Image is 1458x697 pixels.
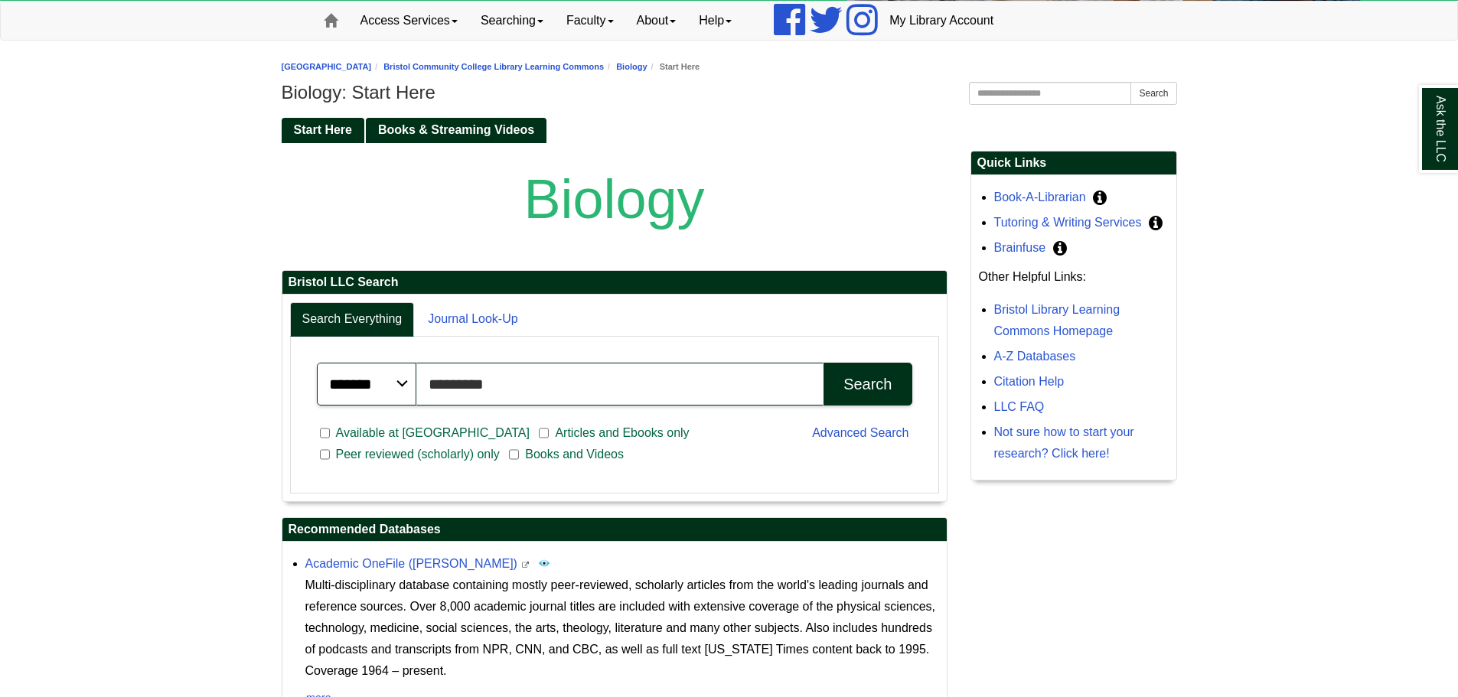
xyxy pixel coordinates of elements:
[812,426,908,439] a: Advanced Search
[538,557,550,569] img: Peer Reviewed
[555,2,625,40] a: Faculty
[320,426,330,440] input: Available at [GEOGRAPHIC_DATA]
[843,376,892,393] div: Search
[878,2,1005,40] a: My Library Account
[383,62,604,71] a: Bristol Community College Library Learning Commons
[366,118,546,143] a: Books & Streaming Videos
[282,62,372,71] a: [GEOGRAPHIC_DATA]
[994,303,1120,337] a: Bristol Library Learning Commons Homepage
[994,241,1046,254] a: Brainfuse
[539,426,549,440] input: Articles and Ebooks only
[824,363,912,405] button: Search
[290,302,415,337] a: Search Everything
[994,400,1045,413] a: LLC FAQ
[282,116,1177,142] div: Guide Pages
[549,424,695,442] span: Articles and Ebooks only
[282,271,947,295] h2: Bristol LLC Search
[469,2,555,40] a: Searching
[994,350,1076,363] a: A-Z Databases
[416,302,530,337] a: Journal Look-Up
[994,375,1065,388] a: Citation Help
[687,2,743,40] a: Help
[294,123,352,136] span: Start Here
[647,60,700,74] li: Start Here
[378,123,534,136] span: Books & Streaming Videos
[520,562,530,568] i: This link opens in a new window
[625,2,688,40] a: About
[524,168,704,230] span: Biology
[349,2,469,40] a: Access Services
[979,266,1169,288] p: Other Helpful Links:
[1130,82,1176,105] button: Search
[994,191,1086,204] a: Book-A-Librarian
[971,151,1176,175] h2: Quick Links
[509,448,519,461] input: Books and Videos
[320,448,330,461] input: Peer reviewed (scholarly) only
[519,445,630,464] span: Books and Videos
[994,216,1142,229] a: Tutoring & Writing Services
[616,62,647,71] a: Biology
[282,118,364,143] a: Start Here
[994,425,1134,460] a: Not sure how to start your research? Click here!
[282,60,1177,74] nav: breadcrumb
[330,445,506,464] span: Peer reviewed (scholarly) only
[305,575,939,682] p: Multi-disciplinary database containing mostly peer-reviewed, scholarly articles from the world's ...
[330,424,536,442] span: Available at [GEOGRAPHIC_DATA]
[282,518,947,542] h2: Recommended Databases
[305,557,517,570] a: Academic OneFile ([PERSON_NAME])
[282,82,1177,103] h1: Biology: Start Here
